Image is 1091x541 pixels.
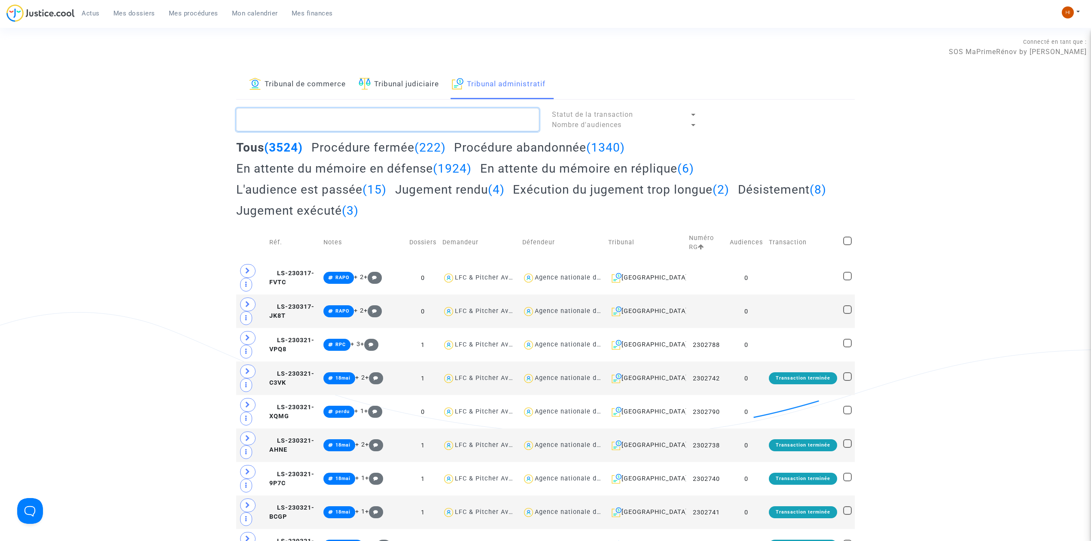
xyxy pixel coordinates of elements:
span: + 2 [355,374,365,381]
span: Mes finances [292,9,333,17]
img: icon-user.svg [522,305,535,318]
iframe: Help Scout Beacon - Open [17,498,43,524]
img: icon-user.svg [442,506,455,519]
td: 0 [727,395,766,429]
span: (1340) [586,140,625,155]
h2: Exécution du jugement trop longue [513,182,729,197]
div: LFC & Pitcher Avocat [455,475,523,482]
span: + [365,508,384,515]
h2: Tous [236,140,303,155]
div: LFC & Pitcher Avocat [455,508,523,516]
td: 0 [727,429,766,462]
img: icon-archive.svg [612,440,622,450]
span: (222) [414,140,446,155]
img: icon-archive.svg [612,273,622,283]
h2: Procédure fermée [311,140,446,155]
div: [GEOGRAPHIC_DATA] [608,474,683,484]
td: 2302742 [686,362,727,395]
div: [GEOGRAPHIC_DATA] [608,507,683,517]
div: Agence nationale de l'habitat [535,441,629,449]
span: LS-230321-C3VK [269,370,314,387]
td: Demandeur [439,224,519,261]
td: 0 [406,261,439,295]
span: LS-230321-XQMG [269,404,314,420]
td: Audiences [727,224,766,261]
td: 1 [406,328,439,362]
img: icon-user.svg [442,305,455,318]
td: 2302790 [686,395,727,429]
div: Transaction terminée [769,372,837,384]
span: RAPO [335,275,349,280]
span: + [365,441,384,448]
span: + 1 [355,508,365,515]
span: + 1 [354,407,364,415]
img: icon-user.svg [442,372,455,385]
div: Agence nationale de l'habitat [535,341,629,348]
span: RAPO [335,308,349,314]
img: icon-archive.svg [612,373,622,383]
td: 2302788 [686,328,727,362]
span: 18mai [335,375,350,381]
span: Statut de la transaction [552,110,633,119]
td: 0 [727,295,766,328]
img: icon-banque.svg [249,78,261,90]
span: + 2 [354,307,364,314]
img: icon-user.svg [522,473,535,485]
span: Mes procédures [169,9,218,17]
td: 0 [727,462,766,495]
td: Transaction [766,224,840,261]
div: Agence nationale de l'habitat [535,307,629,315]
span: (2) [713,182,729,197]
span: Mon calendrier [232,9,278,17]
td: 1 [406,495,439,529]
img: icon-archive.svg [612,340,622,350]
td: 0 [727,362,766,395]
span: + 1 [355,474,365,482]
h2: Désistement [738,182,826,197]
div: Agence nationale de l'habitat [535,475,629,482]
span: Mes dossiers [113,9,155,17]
td: 0 [727,495,766,529]
a: Tribunal de commerce [249,70,346,99]
a: Mes dossiers [107,7,162,20]
img: icon-user.svg [442,473,455,485]
div: LFC & Pitcher Avocat [455,408,523,415]
img: icon-user.svg [442,406,455,418]
div: Agence nationale de l'habitat [535,274,629,281]
h2: Jugement exécuté [236,203,359,218]
span: Actus [82,9,100,17]
img: icon-archive.svg [612,507,622,517]
td: 0 [406,395,439,429]
span: LS-230321-9P7C [269,471,314,487]
span: + [364,274,382,281]
span: (1924) [433,161,472,176]
a: Tribunal judiciaire [359,70,439,99]
span: 18mai [335,442,350,448]
td: Numéro RG [686,224,727,261]
div: [GEOGRAPHIC_DATA] [608,407,683,417]
h2: L'audience est passée [236,182,387,197]
span: + 2 [354,274,364,281]
div: [GEOGRAPHIC_DATA] [608,440,683,450]
td: 2302740 [686,462,727,495]
span: LS-230321-BCGP [269,504,314,521]
a: Mes finances [285,7,340,20]
h2: Jugement rendu [395,182,505,197]
div: [GEOGRAPHIC_DATA] [608,273,683,283]
span: + [360,340,379,348]
img: icon-user.svg [522,506,535,519]
span: LS-230321-AHNE [269,437,314,454]
div: Transaction terminée [769,473,837,485]
span: LS-230321-VPQ8 [269,337,314,353]
img: icon-user.svg [522,272,535,284]
span: Connecté en tant que : [1023,39,1087,45]
img: icon-user.svg [442,439,455,452]
a: Mes procédures [162,7,225,20]
td: Réf. [266,224,320,261]
img: icon-archive.svg [452,78,463,90]
span: (8) [810,182,826,197]
span: Nombre d'audiences [552,121,622,129]
span: + 2 [355,441,365,448]
div: [GEOGRAPHIC_DATA] [608,373,683,383]
span: (15) [363,182,387,197]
